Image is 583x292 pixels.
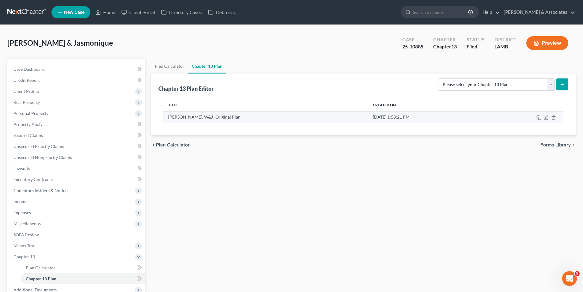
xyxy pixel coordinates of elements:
[13,144,64,149] span: Unsecured Priority Claims
[467,36,485,43] div: Status
[13,177,53,182] span: Executory Contracts
[9,64,145,75] a: Case Dashboard
[13,133,43,138] span: Secured Claims
[26,265,55,270] span: Plan Calculator
[7,38,113,47] span: [PERSON_NAME] & Jasmonique
[156,142,190,147] span: Plan Calculator
[163,99,368,111] th: Title
[163,111,368,123] td: [PERSON_NAME], W&J- Original Plan
[562,271,577,286] iframe: Intercom live chat
[13,221,41,226] span: Miscellaneous
[13,89,39,94] span: Client Profile
[64,10,85,15] span: New Case
[9,229,145,240] a: SOFA Review
[451,44,457,49] span: 13
[9,174,145,185] a: Executory Contracts
[151,59,188,74] a: Plan Calculator
[158,7,205,18] a: Directory Cases
[13,254,35,259] span: Chapter 13
[501,7,575,18] a: [PERSON_NAME] & Associates
[21,273,145,284] a: Chapter 13 Plan
[9,163,145,174] a: Lawsuits
[13,199,28,204] span: Income
[118,7,158,18] a: Client Portal
[9,75,145,86] a: Credit Report
[494,36,517,43] div: District
[433,43,457,50] div: Chapter
[13,188,69,193] span: Codebtors Insiders & Notices
[13,78,40,83] span: Credit Report
[13,243,35,248] span: Means Test
[9,152,145,163] a: Unsecured Nonpriority Claims
[188,59,226,74] a: Chapter 13 Plan
[479,7,500,18] a: Help
[540,142,571,147] span: Forms Library
[26,276,56,281] span: Chapter 13 Plan
[158,85,214,92] div: Chapter 13 Plan Editor
[571,142,576,147] i: chevron_right
[13,166,30,171] span: Lawsuits
[433,36,457,43] div: Chapter
[467,43,485,50] div: Filed
[13,66,45,72] span: Case Dashboard
[205,7,240,18] a: DebtorCC
[92,7,118,18] a: Home
[540,142,576,147] button: Forms Library chevron_right
[368,99,484,111] th: Created On
[402,43,423,50] div: 25-10885
[9,119,145,130] a: Property Analysis
[151,142,190,147] button: chevron_left Plan Calculator
[368,111,484,123] td: [DATE] 1:58:21 PM
[575,271,580,276] span: 5
[151,142,156,147] i: chevron_left
[413,6,469,18] input: Search by name...
[9,130,145,141] a: Secured Claims
[21,262,145,273] a: Plan Calculator
[13,122,47,127] span: Property Analysis
[494,43,517,50] div: LAMB
[13,100,40,105] span: Real Property
[402,36,423,43] div: Case
[13,155,72,160] span: Unsecured Nonpriority Claims
[13,210,31,215] span: Expenses
[13,232,39,237] span: SOFA Review
[526,36,568,50] button: Preview
[13,111,48,116] span: Personal Property
[9,141,145,152] a: Unsecured Priority Claims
